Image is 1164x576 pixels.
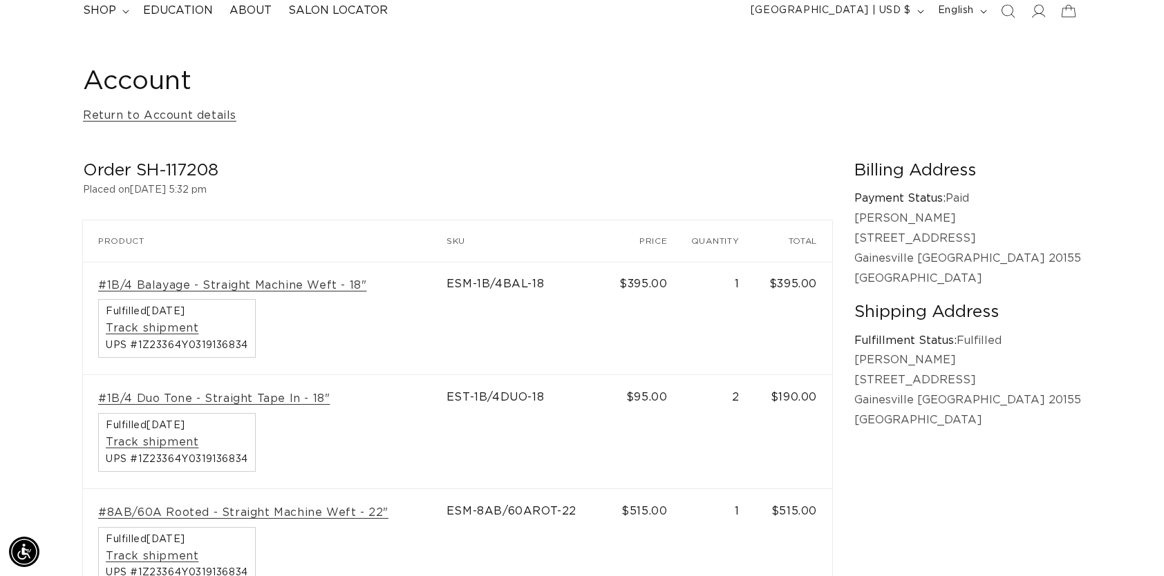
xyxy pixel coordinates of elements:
h2: Shipping Address [854,302,1081,323]
span: English [938,3,974,18]
td: 2 [682,375,754,489]
h2: Order SH-117208 [83,160,832,182]
th: Price [611,220,682,262]
div: Accessibility Menu [9,537,39,567]
span: About [229,3,272,18]
span: $395.00 [619,278,667,289]
p: Fulfilled [854,331,1081,351]
strong: Fulfillment Status: [854,335,957,346]
span: shop [83,3,116,18]
span: Salon Locator [288,3,388,18]
a: Track shipment [106,549,198,564]
strong: Payment Status: [854,193,946,204]
time: [DATE] [147,421,185,430]
th: Total [754,220,832,262]
td: 1 [682,262,754,375]
td: $190.00 [754,375,832,489]
th: Quantity [682,220,754,262]
a: #8AB/60A Rooted - Straight Machine Weft - 22" [98,506,388,520]
a: #1B/4 Duo Tone - Straight Tape In - 18" [98,392,330,406]
p: [PERSON_NAME] [STREET_ADDRESS] Gainesville [GEOGRAPHIC_DATA] 20155 [GEOGRAPHIC_DATA] [854,350,1081,430]
p: Paid [854,189,1081,209]
a: Track shipment [106,321,198,336]
span: Fulfilled [106,421,248,430]
h2: Billing Address [854,160,1081,182]
span: [GEOGRAPHIC_DATA] | USD $ [751,3,911,18]
a: Track shipment [106,435,198,450]
td: $395.00 [754,262,832,375]
a: Return to Account details [83,106,236,126]
span: UPS #1Z23364Y0319136834 [106,340,248,350]
time: [DATE] [147,307,185,316]
th: Product [83,220,447,262]
span: Fulfilled [106,535,248,544]
span: $515.00 [621,506,667,517]
td: EST-1B/4DUO-18 [447,375,611,489]
a: #1B/4 Balayage - Straight Machine Weft - 18" [98,278,366,293]
td: ESM-1B/4BAL-18 [447,262,611,375]
th: SKU [447,220,611,262]
span: UPS #1Z23364Y0319136834 [106,454,248,464]
time: [DATE] [147,535,185,544]
time: [DATE] 5:32 pm [130,185,207,195]
p: [PERSON_NAME] [STREET_ADDRESS] Gainesville [GEOGRAPHIC_DATA] 20155 [GEOGRAPHIC_DATA] [854,209,1081,288]
span: Fulfilled [106,307,248,316]
p: Placed on [83,182,832,199]
h1: Account [83,65,1081,99]
span: Education [143,3,213,18]
span: $95.00 [626,392,668,403]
